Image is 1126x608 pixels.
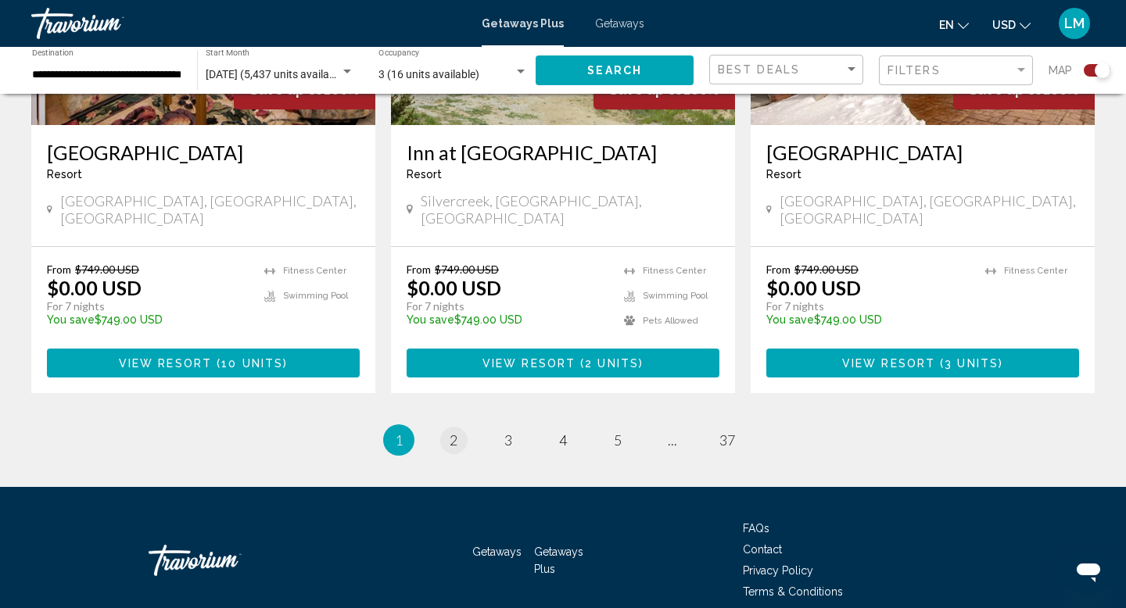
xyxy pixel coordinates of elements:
[718,63,859,77] mat-select: Sort by
[407,168,442,181] span: Resort
[47,299,249,313] p: For 7 nights
[643,291,708,301] span: Swimming Pool
[643,316,698,326] span: Pets Allowed
[1054,7,1095,40] button: User Menu
[221,357,283,370] span: 10 units
[206,68,347,80] span: [DATE] (5,437 units available)
[47,263,71,276] span: From
[504,431,512,449] span: 3
[435,263,499,276] span: $749.00 USD
[559,431,567,449] span: 4
[482,17,564,30] a: Getaways Plus
[407,349,719,377] button: View Resort(2 units)
[576,357,644,370] span: ( )
[47,313,95,326] span: You save
[766,299,970,313] p: For 7 nights
[888,64,941,77] span: Filters
[668,431,677,449] span: ...
[47,141,360,164] a: [GEOGRAPHIC_DATA]
[766,141,1079,164] a: [GEOGRAPHIC_DATA]
[482,357,576,370] span: View Resort
[1049,59,1072,81] span: Map
[31,8,466,39] a: Travorium
[935,357,1003,370] span: ( )
[1063,545,1113,595] iframe: Кнопка запуска окна обмена сообщениями
[378,68,479,80] span: 3 (16 units available)
[47,276,142,299] p: $0.00 USD
[119,357,212,370] span: View Resort
[47,349,360,377] button: View Resort(10 units)
[939,13,969,36] button: Change language
[212,357,288,370] span: ( )
[536,55,694,84] button: Search
[587,65,642,77] span: Search
[421,192,719,227] span: Silvercreek, [GEOGRAPHIC_DATA], [GEOGRAPHIC_DATA]
[31,424,1095,456] ul: Pagination
[472,545,522,558] a: Getaways
[407,299,608,313] p: For 7 nights
[766,313,814,326] span: You save
[992,19,1016,31] span: USD
[743,522,769,535] a: FAQs
[766,168,801,181] span: Resort
[283,266,346,276] span: Fitness Center
[939,19,954,31] span: en
[407,263,431,276] span: From
[47,168,82,181] span: Resort
[743,543,782,556] a: Contact
[780,192,1079,227] span: [GEOGRAPHIC_DATA], [GEOGRAPHIC_DATA], [GEOGRAPHIC_DATA]
[283,291,348,301] span: Swimming Pool
[407,276,501,299] p: $0.00 USD
[794,263,859,276] span: $749.00 USD
[766,313,970,326] p: $749.00 USD
[407,313,608,326] p: $749.00 USD
[718,63,800,76] span: Best Deals
[585,357,639,370] span: 2 units
[766,263,791,276] span: From
[407,313,454,326] span: You save
[534,545,583,575] a: Getaways Plus
[149,537,305,584] a: Travorium
[595,17,644,30] a: Getaways
[992,13,1031,36] button: Change currency
[47,313,249,326] p: $749.00 USD
[614,431,622,449] span: 5
[643,266,706,276] span: Fitness Center
[75,263,139,276] span: $749.00 USD
[766,349,1079,377] button: View Resort(3 units)
[450,431,457,449] span: 2
[1064,16,1085,31] span: LM
[945,357,999,370] span: 3 units
[1004,266,1067,276] span: Fitness Center
[743,585,843,598] a: Terms & Conditions
[719,431,735,449] span: 37
[395,431,403,449] span: 1
[743,564,813,577] a: Privacy Policy
[879,55,1033,87] button: Filter
[60,192,360,227] span: [GEOGRAPHIC_DATA], [GEOGRAPHIC_DATA], [GEOGRAPHIC_DATA]
[842,357,935,370] span: View Resort
[766,276,861,299] p: $0.00 USD
[407,141,719,164] a: Inn at [GEOGRAPHIC_DATA]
